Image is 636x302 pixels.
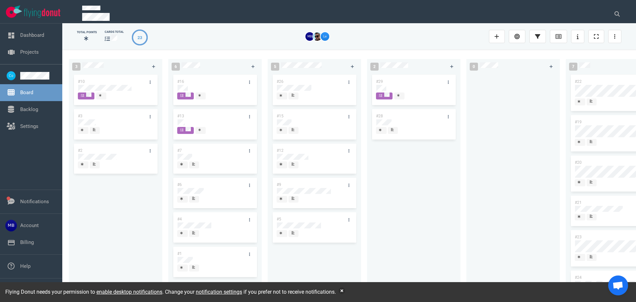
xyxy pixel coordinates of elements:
span: 3 [72,63,80,71]
a: Notifications [20,199,49,205]
img: 26 [313,32,322,41]
img: 26 [321,32,329,41]
a: #10 [78,79,85,84]
a: Board [20,90,33,95]
a: enable desktop notifications [96,289,162,295]
a: #2 [78,148,82,153]
span: 7 [569,63,577,71]
span: 2 [370,63,379,71]
img: Flying Donut text logo [24,9,60,18]
div: Total Points [77,30,97,34]
a: #13 [177,114,184,118]
a: Dashboard [20,32,44,38]
a: #24 [575,275,582,280]
a: #7 [177,148,182,153]
a: #20 [575,160,582,165]
span: Flying Donut needs your permission to [5,289,162,295]
a: #28 [376,114,383,118]
img: 26 [305,32,314,41]
a: Help [20,263,30,269]
span: . Change your if you prefer not to receive notifications. [162,289,336,295]
div: 23 [137,34,142,41]
a: Projects [20,49,39,55]
a: Backlog [20,106,38,112]
a: #1 [177,251,182,256]
a: #22 [575,79,582,84]
span: 0 [470,63,478,71]
a: #15 [277,114,284,118]
a: #16 [177,79,184,84]
a: #21 [575,200,582,205]
a: Account [20,222,39,228]
a: #6 [177,182,182,187]
a: #26 [277,79,284,84]
a: #12 [277,148,284,153]
span: 5 [271,63,279,71]
span: 6 [172,63,180,71]
a: Settings [20,123,38,129]
a: #5 [277,217,281,221]
a: Billing [20,239,34,245]
div: Open de chat [608,275,628,295]
div: cards total [105,30,124,34]
a: notification settings [196,289,242,295]
a: #19 [575,120,582,124]
a: #29 [376,79,383,84]
a: #23 [575,235,582,239]
a: #4 [177,217,182,221]
a: #9 [277,182,281,187]
a: #3 [78,114,82,118]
